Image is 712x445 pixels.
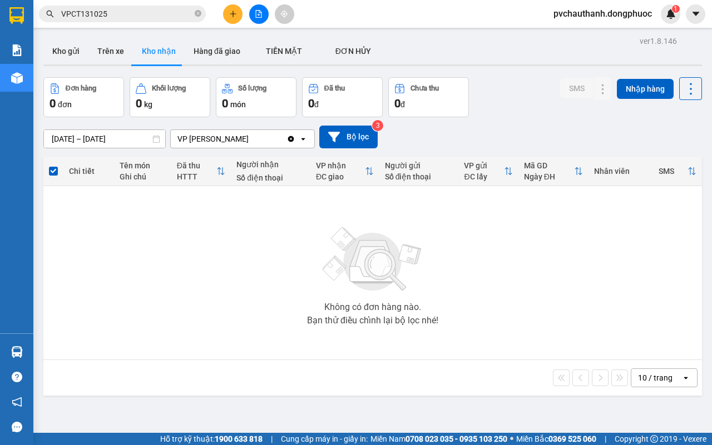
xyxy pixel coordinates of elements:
div: VP nhận [316,161,365,170]
button: SMS [560,78,594,98]
div: Đã thu [324,84,345,92]
div: Nhân viên [594,167,647,176]
span: 0 [308,97,314,110]
div: Ngày ĐH [524,172,575,181]
div: Bạn thử điều chỉnh lại bộ lọc nhé! [307,316,438,325]
span: 0 [50,97,56,110]
span: caret-down [691,9,701,19]
div: Đơn hàng [66,84,96,92]
button: Trên xe [88,38,133,64]
div: Người nhận [236,160,305,169]
span: ĐƠN HỦY [335,47,371,56]
button: Hàng đã giao [185,38,249,64]
div: Chi tiết [69,167,108,176]
div: SMS [659,167,688,176]
span: close-circle [195,9,201,19]
span: Miền Bắc [516,433,596,445]
div: Khối lượng [152,84,186,92]
div: 10 / trang [638,372,673,383]
svg: Clear value [286,134,295,143]
span: kg [144,100,152,109]
span: đơn [58,100,72,109]
img: icon-new-feature [666,9,676,19]
button: Đơn hàng0đơn [43,77,124,117]
button: Chưa thu0đ [388,77,469,117]
span: 0 [222,97,228,110]
span: TIỀN MẶT [266,47,302,56]
span: file-add [255,10,263,18]
button: plus [223,4,243,24]
div: ver 1.8.146 [640,35,677,47]
div: VP [PERSON_NAME] [177,133,249,144]
button: file-add [249,4,269,24]
strong: 1900 633 818 [215,434,263,443]
span: Miền Nam [370,433,507,445]
span: search [46,10,54,18]
span: 1 [674,5,678,13]
img: svg+xml;base64,PHN2ZyBjbGFzcz0ibGlzdC1wbHVnX19zdmciIHhtbG5zPSJodHRwOi8vd3d3LnczLm9yZy8yMDAwL3N2Zy... [317,221,428,298]
img: warehouse-icon [11,346,23,358]
div: ĐC lấy [464,172,503,181]
div: Người gửi [385,161,453,170]
th: Toggle SortBy [518,157,589,186]
button: Đã thu0đ [302,77,383,117]
span: đ [314,100,319,109]
span: pvchauthanh.dongphuoc [545,7,661,21]
div: Ghi chú [120,172,166,181]
button: Khối lượng0kg [130,77,210,117]
strong: 0708 023 035 - 0935 103 250 [406,434,507,443]
div: Chưa thu [411,84,439,92]
div: Tên món [120,161,166,170]
span: | [271,433,273,445]
button: caret-down [686,4,705,24]
img: solution-icon [11,44,23,56]
div: HTTT [177,172,216,181]
div: ĐC giao [316,172,365,181]
span: message [12,422,22,432]
button: Nhập hàng [617,79,674,99]
button: Bộ lọc [319,126,378,148]
span: question-circle [12,372,22,382]
th: Toggle SortBy [458,157,518,186]
span: 0 [136,97,142,110]
sup: 1 [672,5,680,13]
div: Số điện thoại [236,173,305,182]
button: Kho gửi [43,38,88,64]
div: Mã GD [524,161,575,170]
span: copyright [650,435,658,443]
div: Không có đơn hàng nào. [324,303,421,312]
button: Kho nhận [133,38,185,64]
div: VP gửi [464,161,503,170]
img: logo-vxr [9,7,24,24]
span: aim [280,10,288,18]
span: | [605,433,606,445]
span: notification [12,397,22,407]
sup: 3 [372,120,383,131]
svg: open [681,373,690,382]
input: Tìm tên, số ĐT hoặc mã đơn [61,8,192,20]
div: Đã thu [177,161,216,170]
span: 0 [394,97,400,110]
span: plus [229,10,237,18]
div: Số điện thoại [385,172,453,181]
strong: 0369 525 060 [548,434,596,443]
svg: open [299,134,308,143]
span: đ [400,100,405,109]
th: Toggle SortBy [171,157,231,186]
button: Số lượng0món [216,77,296,117]
span: Cung cấp máy in - giấy in: [281,433,368,445]
span: ⚪️ [510,437,513,441]
input: Select a date range. [44,130,165,148]
span: close-circle [195,10,201,17]
button: aim [275,4,294,24]
span: món [230,100,246,109]
img: warehouse-icon [11,72,23,84]
th: Toggle SortBy [653,157,702,186]
div: Số lượng [238,84,266,92]
input: Selected VP Châu Thành. [250,133,251,144]
span: Hỗ trợ kỹ thuật: [160,433,263,445]
th: Toggle SortBy [310,157,379,186]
